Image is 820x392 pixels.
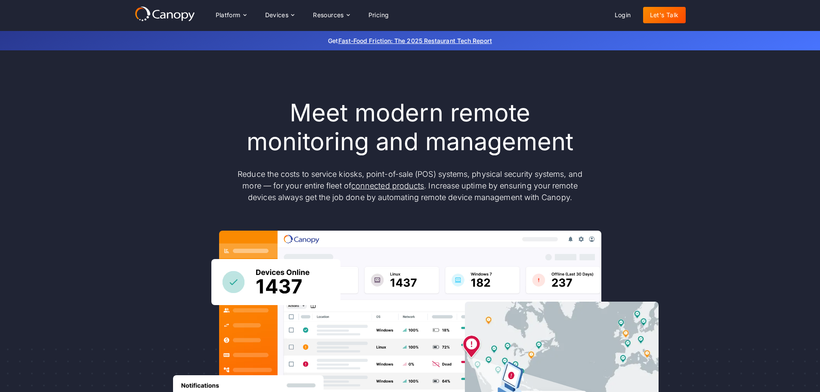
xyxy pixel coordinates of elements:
[608,7,638,23] a: Login
[229,99,591,156] h1: Meet modern remote monitoring and management
[258,6,301,24] div: Devices
[265,12,289,18] div: Devices
[338,37,492,44] a: Fast-Food Friction: The 2025 Restaurant Tech Report
[199,36,621,45] p: Get
[643,7,686,23] a: Let's Talk
[216,12,241,18] div: Platform
[211,259,340,305] img: Canopy sees how many devices are online
[351,181,424,190] a: connected products
[209,6,253,24] div: Platform
[306,6,356,24] div: Resources
[362,7,396,23] a: Pricing
[313,12,344,18] div: Resources
[229,168,591,203] p: Reduce the costs to service kiosks, point-of-sale (POS) systems, physical security systems, and m...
